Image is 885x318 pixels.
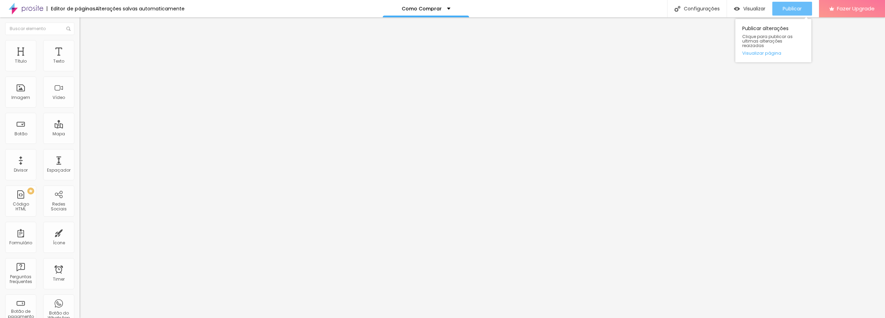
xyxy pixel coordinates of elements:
[53,59,64,64] div: Texto
[47,168,71,173] div: Espaçador
[743,6,765,11] span: Visualizar
[674,6,680,12] img: Icone
[11,95,30,100] div: Imagem
[14,168,28,173] div: Divisor
[727,2,772,16] button: Visualizar
[53,277,65,282] div: Timer
[837,6,875,11] span: Fazer Upgrade
[742,34,804,48] span: Clique para publicar as ultimas alterações reaizadas
[80,17,885,318] iframe: Editor
[7,274,34,284] div: Perguntas frequentes
[47,6,95,11] div: Editor de páginas
[15,59,27,64] div: Título
[15,131,27,136] div: Botão
[783,6,802,11] span: Publicar
[742,51,804,55] a: Visualizar página
[9,240,32,245] div: Formulário
[45,202,72,212] div: Redes Sociais
[53,131,65,136] div: Mapa
[7,202,34,212] div: Código HTML
[95,6,185,11] div: Alterações salvas automaticamente
[735,19,811,62] div: Publicar alterações
[772,2,812,16] button: Publicar
[5,22,74,35] input: Buscar elemento
[734,6,740,12] img: view-1.svg
[66,27,71,31] img: Icone
[402,6,442,11] p: Como Comprar
[53,240,65,245] div: Ícone
[53,95,65,100] div: Vídeo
